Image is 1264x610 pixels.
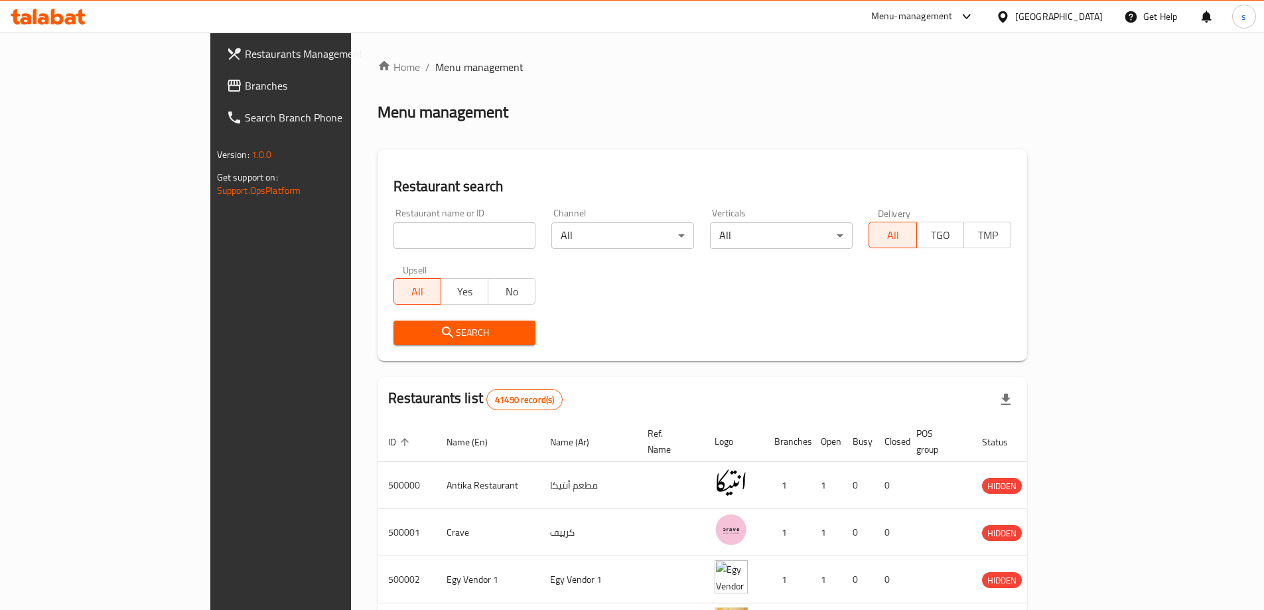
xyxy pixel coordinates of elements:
th: Busy [842,421,874,462]
td: 1 [764,462,810,509]
img: Antika Restaurant [715,466,748,499]
span: Yes [447,282,483,301]
td: Crave [436,509,539,556]
a: Restaurants Management [216,38,421,70]
td: Egy Vendor 1 [539,556,637,603]
span: Menu management [435,59,524,75]
td: Antika Restaurant [436,462,539,509]
span: Search Branch Phone [245,110,411,125]
a: Branches [216,70,421,102]
th: Closed [874,421,906,462]
span: Branches [245,78,411,94]
td: 0 [874,556,906,603]
img: Egy Vendor 1 [715,560,748,593]
button: Search [393,321,536,345]
span: TMP [969,226,1006,245]
td: مطعم أنتيكا [539,462,637,509]
span: HIDDEN [982,573,1022,588]
span: HIDDEN [982,526,1022,541]
span: TGO [922,226,959,245]
button: Yes [441,278,488,305]
input: Search for restaurant name or ID.. [393,222,536,249]
div: All [710,222,853,249]
div: HIDDEN [982,478,1022,494]
th: Open [810,421,842,462]
span: 1.0.0 [251,146,272,163]
td: 1 [810,509,842,556]
td: 1 [810,556,842,603]
button: No [488,278,535,305]
img: Crave [715,513,748,546]
li: / [425,59,430,75]
td: 0 [842,509,874,556]
span: All [875,226,911,245]
span: HIDDEN [982,479,1022,494]
td: 1 [764,556,810,603]
div: HIDDEN [982,525,1022,541]
span: Name (Ar) [550,434,606,450]
button: TGO [916,222,964,248]
span: ID [388,434,413,450]
td: 0 [874,462,906,509]
span: POS group [916,425,955,457]
div: Total records count [486,389,563,410]
td: Egy Vendor 1 [436,556,539,603]
h2: Restaurants list [388,388,563,410]
span: Status [982,434,1025,450]
td: 0 [874,509,906,556]
h2: Menu management [378,102,508,123]
span: Search [404,325,526,341]
td: 0 [842,556,874,603]
td: 1 [810,462,842,509]
nav: breadcrumb [378,59,1028,75]
span: No [494,282,530,301]
th: Branches [764,421,810,462]
div: All [551,222,694,249]
span: s [1241,9,1246,24]
div: HIDDEN [982,572,1022,588]
label: Upsell [403,265,427,274]
label: Delivery [878,208,911,218]
h2: Restaurant search [393,177,1012,196]
button: All [393,278,441,305]
span: Get support on: [217,169,278,186]
span: Ref. Name [648,425,688,457]
div: Export file [990,384,1022,416]
div: [GEOGRAPHIC_DATA] [1015,9,1103,24]
th: Logo [704,421,764,462]
span: Name (En) [447,434,505,450]
button: TMP [963,222,1011,248]
div: Menu-management [871,9,953,25]
td: 0 [842,462,874,509]
a: Support.OpsPlatform [217,182,301,199]
button: All [869,222,916,248]
td: 1 [764,509,810,556]
span: 41490 record(s) [487,394,562,406]
span: Restaurants Management [245,46,411,62]
td: كرييف [539,509,637,556]
a: Search Branch Phone [216,102,421,133]
span: All [399,282,436,301]
span: Version: [217,146,249,163]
